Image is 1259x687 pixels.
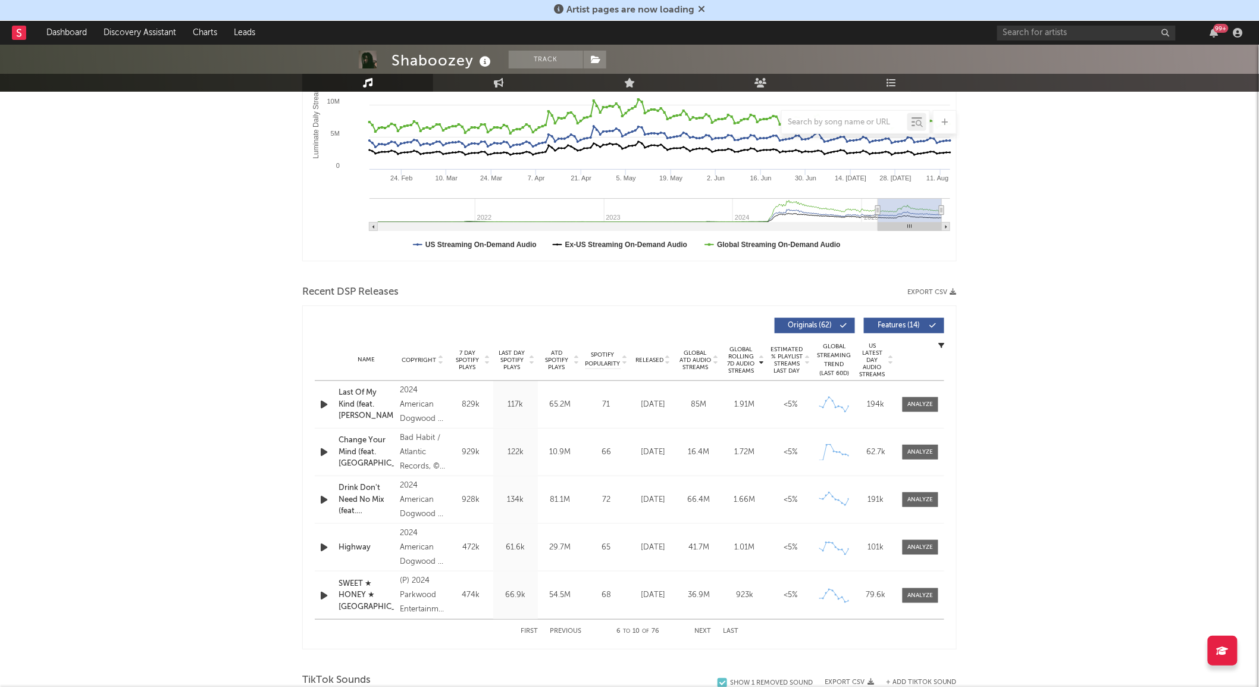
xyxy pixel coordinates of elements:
div: [DATE] [633,542,673,554]
div: 2024 American Dogwood / [GEOGRAPHIC_DATA] [400,526,446,569]
div: <5% [771,399,810,411]
button: Previous [550,628,581,635]
div: 66.9k [496,589,535,601]
span: Global Rolling 7D Audio Streams [725,346,757,374]
div: 929k [452,446,490,458]
div: 191k [858,494,894,506]
div: <5% [771,589,810,601]
div: 85M [679,399,719,411]
text: Global Streaming On-Demand Audio [717,241,841,249]
span: US Latest Day Audio Streams [858,342,887,378]
div: 1.66M [725,494,765,506]
text: 24. Feb [390,174,412,182]
svg: Luminate Daily Consumption [303,23,956,261]
div: 923k [725,589,765,601]
span: Estimated % Playlist Streams Last Day [771,346,803,374]
span: Global ATD Audio Streams [679,349,712,371]
span: Released [635,357,663,364]
a: Dashboard [38,21,95,45]
div: [DATE] [633,494,673,506]
text: 0 [336,162,340,169]
span: 7 Day Spotify Plays [452,349,483,371]
div: [DATE] [633,446,673,458]
a: SWEET ★ HONEY ★ [GEOGRAPHIC_DATA]' [339,578,394,613]
div: <5% [771,542,810,554]
div: 36.9M [679,589,719,601]
text: 30. Jun [795,174,816,182]
text: Ex-US Streaming On-Demand Audio [565,241,688,249]
div: 117k [496,399,535,411]
div: 68 [585,589,627,601]
div: 472k [452,542,490,554]
div: 1.01M [725,542,765,554]
a: Leads [226,21,264,45]
div: 829k [452,399,490,411]
div: (P) 2024 Parkwood Entertainment LLC, under exclusive license to Columbia Records, a Division of S... [400,574,446,617]
button: First [521,628,538,635]
a: Charts [184,21,226,45]
button: Last [723,628,738,635]
div: 928k [452,494,490,506]
div: 1.72M [725,446,765,458]
div: 61.6k [496,542,535,554]
div: 66 [585,446,627,458]
div: 16.4M [679,446,719,458]
a: Last Of My Kind (feat. [PERSON_NAME]) [339,387,394,422]
div: Global Streaming Trend (Last 60D) [816,342,852,378]
div: 65 [585,542,627,554]
text: 10M [327,98,340,105]
span: Originals ( 62 ) [782,322,837,329]
div: 65.2M [541,399,580,411]
input: Search for artists [997,26,1176,40]
span: Artist pages are now loading [566,5,694,15]
div: 99 + [1214,24,1229,33]
text: 11. Aug [926,174,948,182]
text: 28. [DATE] [880,174,912,182]
div: 10.9M [541,446,580,458]
div: [DATE] [633,589,673,601]
span: to [623,629,630,634]
text: 7. Apr [528,174,545,182]
button: 99+ [1210,28,1219,38]
span: Recent DSP Releases [302,285,399,299]
span: Features ( 14 ) [872,322,926,329]
div: 79.6k [858,589,894,601]
a: Drink Don't Need No Mix (feat. BigXthaPlug) [339,482,394,517]
input: Search by song name or URL [782,118,907,127]
div: 66.4M [679,494,719,506]
div: 101k [858,542,894,554]
span: of [642,629,649,634]
div: 41.7M [679,542,719,554]
div: 194k [858,399,894,411]
button: Track [509,51,583,68]
span: Dismiss [698,5,705,15]
button: Features(14) [864,318,944,333]
div: 2024 American Dogwood / [GEOGRAPHIC_DATA] [400,383,446,426]
text: Luminate Daily Streams [312,83,320,158]
div: Bad Habit / Atlantic Records, © 2025 Spaceship Incorporated Limited, under exclusive license to B... [400,431,446,474]
div: 6 10 76 [605,624,671,639]
text: 19. May [659,174,683,182]
button: Originals(62) [775,318,855,333]
div: 81.1M [541,494,580,506]
span: Copyright [402,357,436,364]
div: 62.7k [858,446,894,458]
text: 24. Mar [480,174,503,182]
div: 134k [496,494,535,506]
div: [DATE] [633,399,673,411]
span: Spotify Popularity [585,351,621,369]
a: Change Your Mind (feat. [GEOGRAPHIC_DATA]) [339,435,394,470]
text: US Streaming On-Demand Audio [425,241,537,249]
a: Highway [339,542,394,554]
div: Name [339,355,394,364]
div: <5% [771,446,810,458]
div: 54.5M [541,589,580,601]
div: Shaboozey [392,51,494,70]
a: Discovery Assistant [95,21,184,45]
div: 2024 American Dogwood / [GEOGRAPHIC_DATA] [400,479,446,522]
button: Next [694,628,711,635]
